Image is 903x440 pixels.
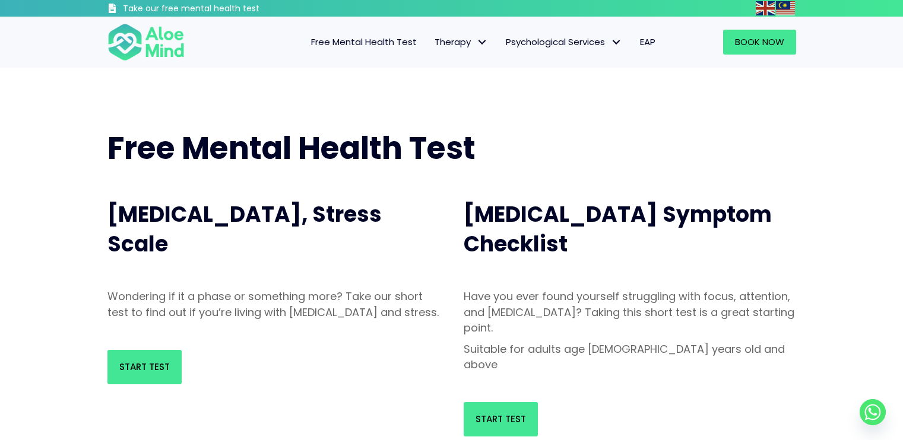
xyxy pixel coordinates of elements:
[776,1,796,15] a: Malay
[640,36,655,48] span: EAP
[723,30,796,55] a: Book Now
[756,1,775,15] img: en
[860,399,886,425] a: Whatsapp
[107,199,382,259] span: [MEDICAL_DATA], Stress Scale
[476,413,526,425] span: Start Test
[464,342,796,372] p: Suitable for adults age [DEMOGRAPHIC_DATA] years old and above
[107,126,476,170] span: Free Mental Health Test
[119,361,170,373] span: Start Test
[107,289,440,320] p: Wondering if it a phase or something more? Take our short test to find out if you’re living with ...
[107,23,185,62] img: Aloe mind Logo
[631,30,664,55] a: EAP
[464,402,538,436] a: Start Test
[123,3,323,15] h3: Take our free mental health test
[735,36,784,48] span: Book Now
[311,36,417,48] span: Free Mental Health Test
[756,1,776,15] a: English
[474,34,491,51] span: Therapy: submenu
[464,199,772,259] span: [MEDICAL_DATA] Symptom Checklist
[107,350,182,384] a: Start Test
[426,30,497,55] a: TherapyTherapy: submenu
[107,3,323,17] a: Take our free mental health test
[506,36,622,48] span: Psychological Services
[608,34,625,51] span: Psychological Services: submenu
[435,36,488,48] span: Therapy
[776,1,795,15] img: ms
[497,30,631,55] a: Psychological ServicesPsychological Services: submenu
[302,30,426,55] a: Free Mental Health Test
[200,30,664,55] nav: Menu
[464,289,796,335] p: Have you ever found yourself struggling with focus, attention, and [MEDICAL_DATA]? Taking this sh...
